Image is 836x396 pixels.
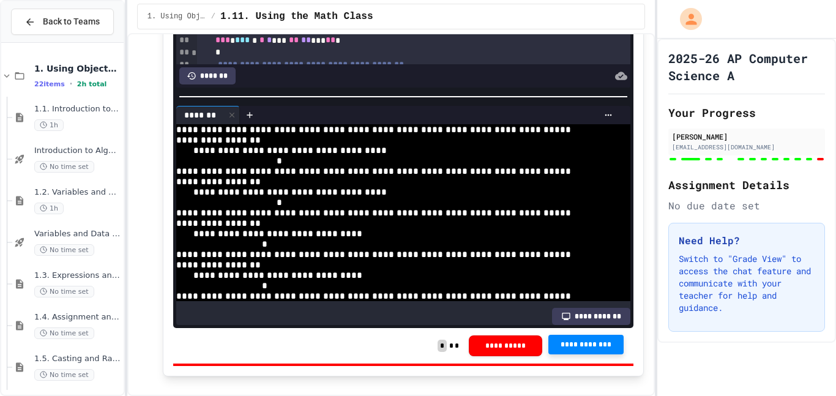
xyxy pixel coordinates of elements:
span: / [211,12,215,21]
span: No time set [34,327,94,339]
div: My Account [667,5,705,33]
span: 1. Using Objects and Methods [34,63,121,74]
div: [PERSON_NAME] [672,131,821,142]
span: Back to Teams [43,15,100,28]
span: 1.5. Casting and Ranges of Values [34,354,121,364]
h2: Your Progress [668,104,825,121]
div: [EMAIL_ADDRESS][DOMAIN_NAME] [672,143,821,152]
span: No time set [34,244,94,256]
span: 1.2. Variables and Data Types [34,187,121,198]
span: Introduction to Algorithms, Programming, and Compilers [34,146,121,156]
span: 2h total [77,80,107,88]
span: • [70,79,72,89]
span: 1.1. Introduction to Algorithms, Programming, and Compilers [34,104,121,114]
span: Variables and Data Types - Quiz [34,229,121,239]
h1: 2025-26 AP Computer Science A [668,50,825,84]
span: 1.3. Expressions and Output [New] [34,271,121,281]
span: 1h [34,119,64,131]
h2: Assignment Details [668,176,825,193]
span: 1. Using Objects and Methods [147,12,206,21]
span: No time set [34,161,94,173]
span: 1.11. Using the Math Class [220,9,373,24]
span: No time set [34,286,94,297]
div: No due date set [668,198,825,213]
span: No time set [34,369,94,381]
button: Back to Teams [11,9,114,35]
span: 1h [34,203,64,214]
span: 22 items [34,80,65,88]
h3: Need Help? [679,233,815,248]
span: 1.4. Assignment and Input [34,312,121,323]
p: Switch to "Grade View" to access the chat feature and communicate with your teacher for help and ... [679,253,815,314]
